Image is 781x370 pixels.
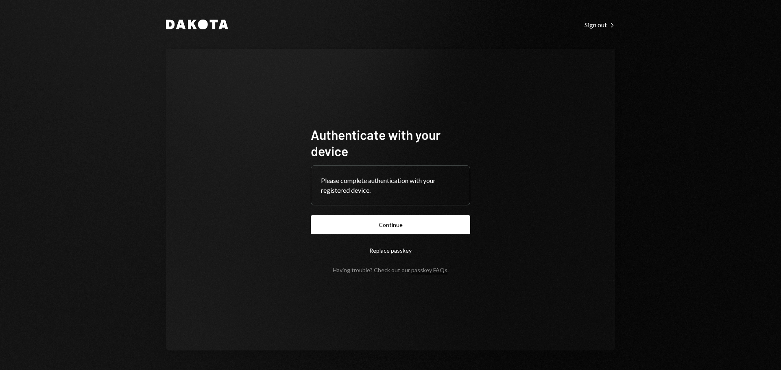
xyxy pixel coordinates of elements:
[411,266,447,274] a: passkey FAQs
[585,21,615,29] div: Sign out
[311,215,470,234] button: Continue
[321,176,460,195] div: Please complete authentication with your registered device.
[333,266,449,273] div: Having trouble? Check out our .
[585,20,615,29] a: Sign out
[311,126,470,159] h1: Authenticate with your device
[311,241,470,260] button: Replace passkey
